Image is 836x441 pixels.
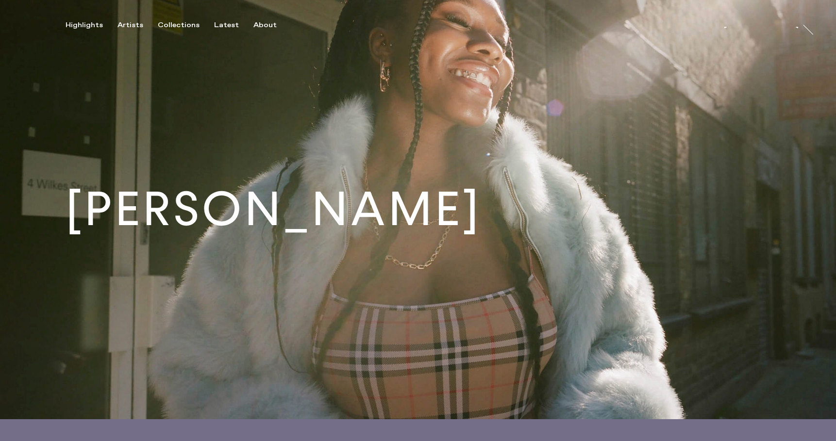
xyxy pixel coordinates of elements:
div: At Trayler [803,39,810,81]
button: Artists [117,21,158,30]
button: About [253,21,291,30]
div: Highlights [66,21,103,30]
button: Latest [214,21,253,30]
div: [PERSON_NAME] [724,28,799,35]
a: At Trayler [810,39,819,79]
h1: [PERSON_NAME] [66,186,482,233]
div: Collections [158,21,200,30]
button: Highlights [66,21,117,30]
div: About [253,21,277,30]
div: Artists [117,21,143,30]
button: Collections [158,21,214,30]
a: [PERSON_NAME] [724,18,799,28]
div: Latest [214,21,239,30]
